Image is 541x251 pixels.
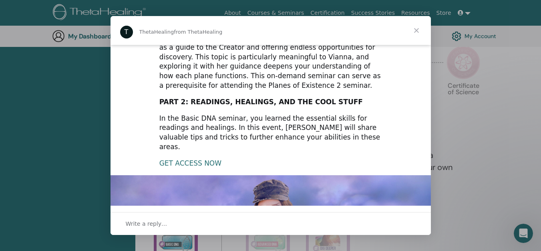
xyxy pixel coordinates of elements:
[159,114,382,152] div: In the Basic DNA seminar, you learned the essential skills for readings and healings. In this eve...
[159,98,363,106] b: PART 2: READINGS, HEALINGS, AND THE COOL STUFF
[159,33,382,91] div: The Planes of Existence are is the heart of ThetaHealing, acting as a guide to the Creator and of...
[126,219,167,229] span: Write a reply…
[402,16,431,45] span: Close
[159,159,221,167] a: GET ACCESS NOW
[111,212,431,235] div: Open conversation and reply
[139,29,174,35] span: ThetaHealing
[174,29,222,35] span: from ThetaHealing
[120,26,133,38] div: Profile image for ThetaHealing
